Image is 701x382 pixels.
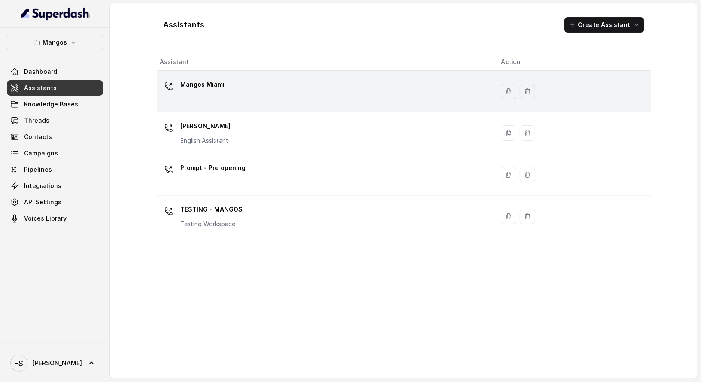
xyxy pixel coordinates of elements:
button: Create Assistant [564,17,644,33]
span: Pipelines [24,165,52,174]
span: Dashboard [24,67,57,76]
a: Knowledge Bases [7,97,103,112]
p: Mangos [43,37,67,48]
th: Action [494,53,651,71]
th: Assistant [157,53,495,71]
a: Integrations [7,178,103,194]
a: Voices Library [7,211,103,226]
a: [PERSON_NAME] [7,351,103,375]
a: API Settings [7,194,103,210]
a: Threads [7,113,103,128]
text: FS [15,359,24,368]
span: Assistants [24,84,57,92]
p: Mangos Miami [181,78,225,91]
span: Knowledge Bases [24,100,78,109]
h1: Assistants [164,18,205,32]
img: light.svg [21,7,90,21]
span: Integrations [24,182,61,190]
p: English Assistant [181,136,231,145]
a: Contacts [7,129,103,145]
span: Campaigns [24,149,58,158]
p: [PERSON_NAME] [181,119,231,133]
p: Prompt - Pre opening [181,161,246,175]
p: TESTING - MANGOS [181,203,243,216]
a: Assistants [7,80,103,96]
span: [PERSON_NAME] [33,359,82,367]
a: Pipelines [7,162,103,177]
span: Contacts [24,133,52,141]
span: Voices Library [24,214,67,223]
a: Dashboard [7,64,103,79]
span: Threads [24,116,49,125]
a: Campaigns [7,146,103,161]
span: API Settings [24,198,61,206]
button: Mangos [7,35,103,50]
p: Testing Workspace [181,220,243,228]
